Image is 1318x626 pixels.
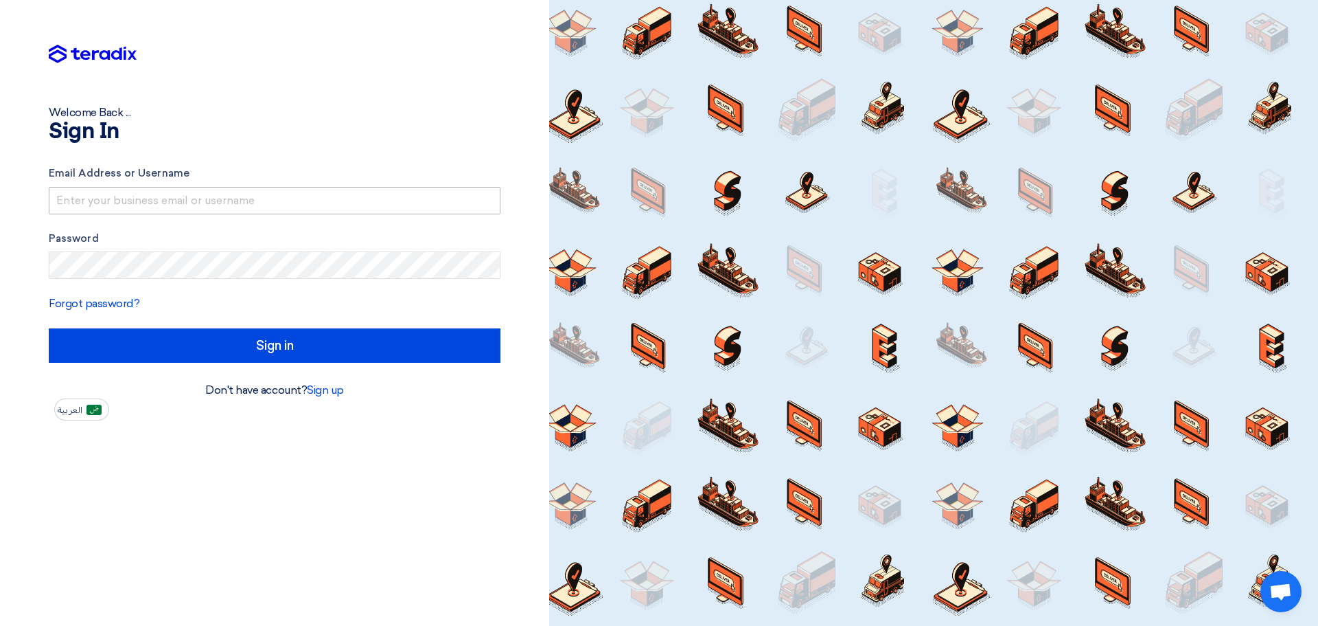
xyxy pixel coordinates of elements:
[1260,571,1302,612] div: Open chat
[54,399,109,421] button: العربية
[49,166,500,181] label: Email Address or Username
[49,382,500,399] div: Don't have account?
[49,187,500,214] input: Enter your business email or username
[86,405,102,415] img: ar-AR.png
[58,405,82,415] span: العربية
[49,328,500,363] input: Sign in
[49,104,500,121] div: Welcome Back ...
[49,231,500,247] label: Password
[49,297,139,310] a: Forgot password?
[307,383,344,396] a: Sign up
[49,45,137,64] img: Teradix logo
[49,121,500,143] h1: Sign In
